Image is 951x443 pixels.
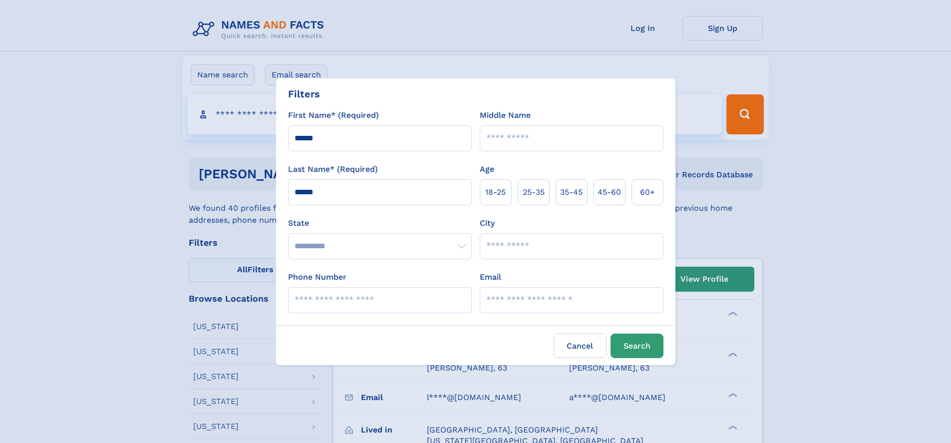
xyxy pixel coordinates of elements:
span: 60+ [640,186,655,198]
button: Search [611,334,663,358]
label: Phone Number [288,271,346,283]
label: Email [480,271,501,283]
div: Filters [288,86,320,101]
label: State [288,217,472,229]
label: First Name* (Required) [288,109,379,121]
label: Age [480,163,494,175]
span: 45‑60 [598,186,621,198]
label: Middle Name [480,109,531,121]
span: 25‑35 [523,186,545,198]
label: Cancel [554,334,607,358]
span: 35‑45 [560,186,583,198]
span: 18‑25 [485,186,506,198]
label: City [480,217,495,229]
label: Last Name* (Required) [288,163,378,175]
